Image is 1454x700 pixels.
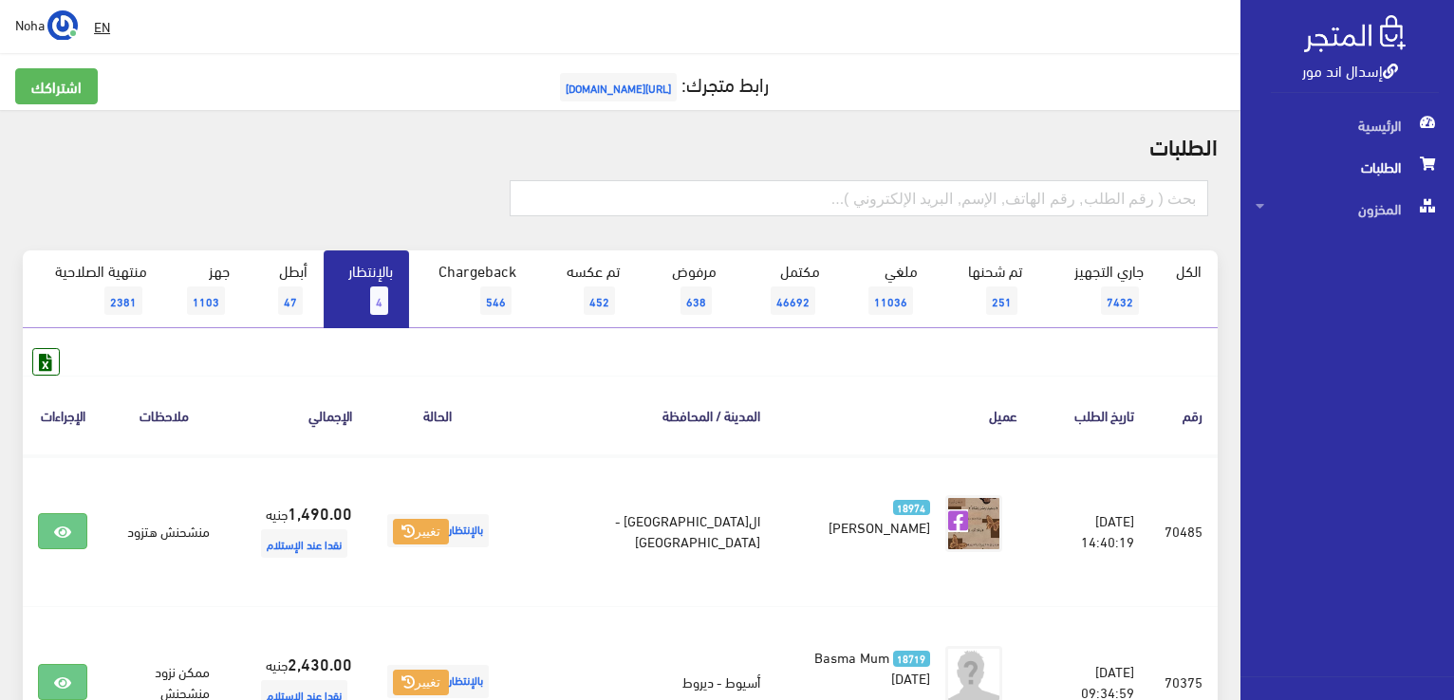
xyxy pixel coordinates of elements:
td: منشحنش هتزود [103,455,225,607]
u: EN [94,14,110,38]
a: أبطل47 [246,250,324,328]
th: تاريخ الطلب [1033,376,1149,454]
span: الطلبات [1256,146,1439,188]
input: بحث ( رقم الطلب, رقم الهاتف, الإسم, البريد اﻹلكتروني )... [510,180,1208,216]
a: مكتمل46692 [733,250,836,328]
span: 251 [986,286,1017,315]
span: Noha [15,12,45,36]
button: تغيير [393,519,449,545]
td: جنيه [225,455,367,607]
th: المدينة / المحافظة [509,376,775,454]
a: مرفوض638 [636,250,733,328]
a: تم شحنها251 [934,250,1038,328]
th: ملاحظات [103,376,225,454]
span: Basma Mum [DATE] [814,643,930,691]
img: ... [47,10,78,41]
img: . [1304,15,1406,52]
button: تغيير [393,670,449,696]
span: 1103 [187,286,225,315]
a: ملغي11036 [836,250,934,328]
a: اشتراكك [15,68,98,104]
span: نقدا عند الإستلام [261,529,347,558]
a: الطلبات [1240,146,1454,188]
span: 18719 [893,651,930,667]
td: 70485 [1149,455,1218,607]
span: المخزون [1256,188,1439,230]
a: الرئيسية [1240,104,1454,146]
span: 18974 [893,500,930,516]
a: Chargeback546 [409,250,532,328]
span: 47 [278,286,303,315]
th: اﻹجمالي [225,376,367,454]
span: 7432 [1101,286,1139,315]
td: [DATE] 14:40:19 [1033,455,1149,607]
a: ... Noha [15,9,78,40]
span: [PERSON_NAME] [829,513,930,540]
a: EN [86,9,118,44]
span: [URL][DOMAIN_NAME] [560,73,677,101]
span: الرئيسية [1256,104,1439,146]
a: 18974 [PERSON_NAME] [806,495,929,537]
h2: الطلبات [23,133,1218,157]
a: جهز1103 [163,250,246,328]
a: تم عكسه452 [532,250,636,328]
th: الإجراءات [23,376,103,454]
img: picture [945,495,1002,552]
a: 18719 Basma Mum [DATE] [806,646,929,688]
a: الكل [1160,250,1218,290]
a: منتهية الصلاحية2381 [23,250,163,328]
span: 546 [480,286,512,315]
span: 638 [680,286,712,315]
strong: 2,430.00 [288,651,352,675]
span: بالإنتظار [387,665,489,698]
span: 11036 [868,286,913,315]
span: 2381 [104,286,142,315]
a: المخزون [1240,188,1454,230]
a: رابط متجرك:[URL][DOMAIN_NAME] [555,65,769,101]
strong: 1,490.00 [288,500,352,525]
span: بالإنتظار [387,514,489,547]
th: رقم [1149,376,1218,454]
td: ال[GEOGRAPHIC_DATA] - [GEOGRAPHIC_DATA] [509,455,775,607]
a: إسدال اند مور [1302,56,1398,83]
th: الحالة [367,376,509,454]
span: 452 [584,286,615,315]
span: 46692 [771,286,815,315]
th: عميل [775,376,1032,454]
a: جاري التجهيز7432 [1038,250,1161,328]
a: بالإنتظار4 [324,250,409,328]
span: 4 [370,286,388,315]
